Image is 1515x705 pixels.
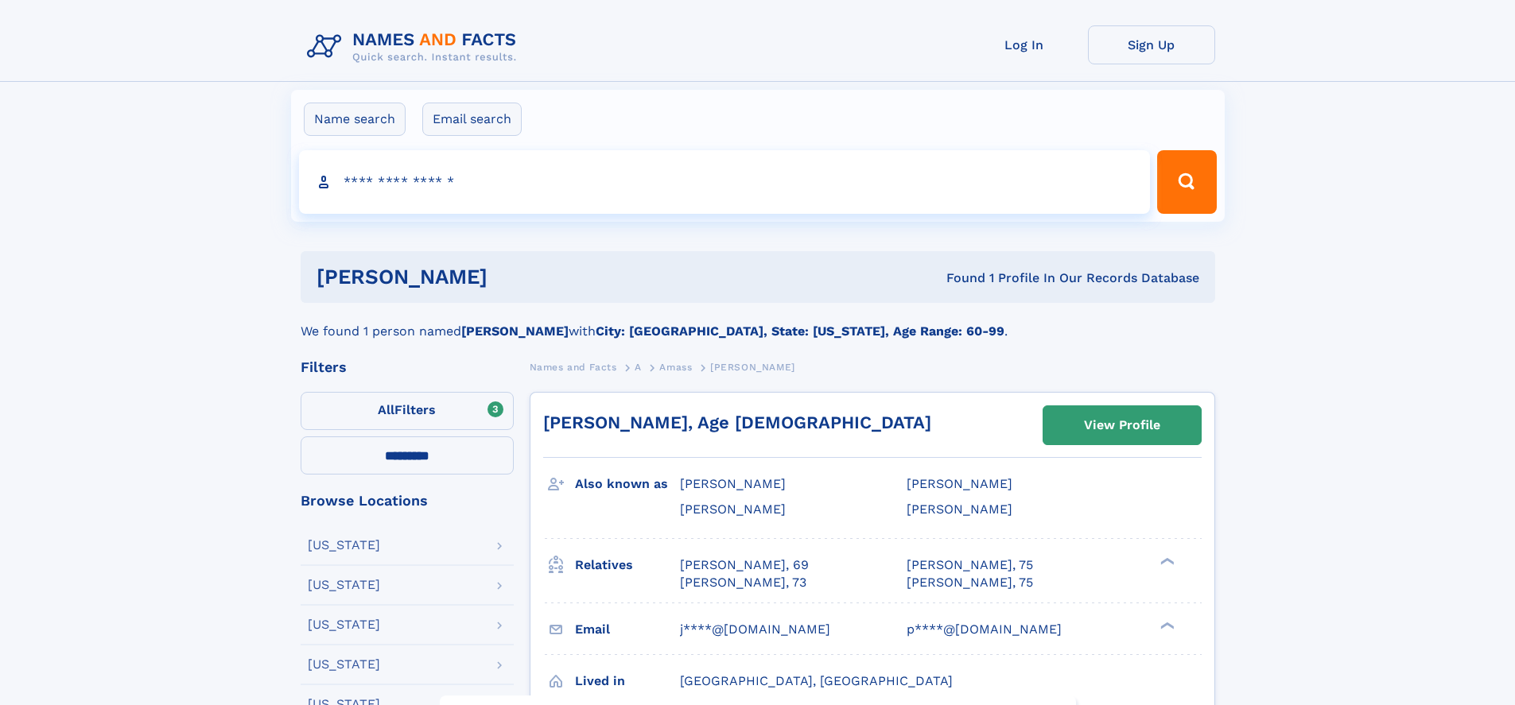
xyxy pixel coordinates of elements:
[635,357,642,377] a: A
[304,103,406,136] label: Name search
[1156,620,1175,630] div: ❯
[680,574,806,591] a: [PERSON_NAME], 73
[299,150,1151,214] input: search input
[596,323,1004,339] b: City: [GEOGRAPHIC_DATA], State: [US_STATE], Age Range: 60-99
[1156,556,1175,566] div: ❯
[317,267,717,287] h1: [PERSON_NAME]
[1157,150,1216,214] button: Search Button
[301,25,530,68] img: Logo Names and Facts
[717,269,1199,287] div: Found 1 Profile In Our Records Database
[422,103,522,136] label: Email search
[575,471,680,498] h3: Also known as
[710,362,795,373] span: [PERSON_NAME]
[1088,25,1215,64] a: Sign Up
[907,574,1033,591] a: [PERSON_NAME], 75
[308,618,380,631] div: [US_STATE]
[680,556,809,574] a: [PERSON_NAME], 69
[907,476,1012,491] span: [PERSON_NAME]
[308,579,380,591] div: [US_STATE]
[659,357,692,377] a: Amass
[301,303,1215,341] div: We found 1 person named with .
[530,357,617,377] a: Names and Facts
[1084,407,1160,444] div: View Profile
[680,502,786,517] span: [PERSON_NAME]
[1043,406,1201,444] a: View Profile
[308,658,380,671] div: [US_STATE]
[961,25,1088,64] a: Log In
[301,494,514,508] div: Browse Locations
[378,402,394,417] span: All
[543,413,931,432] a: [PERSON_NAME], Age [DEMOGRAPHIC_DATA]
[301,392,514,430] label: Filters
[575,668,680,695] h3: Lived in
[680,476,786,491] span: [PERSON_NAME]
[575,552,680,579] h3: Relatives
[907,556,1033,574] a: [PERSON_NAME], 75
[680,673,953,688] span: [GEOGRAPHIC_DATA], [GEOGRAPHIC_DATA]
[301,360,514,374] div: Filters
[575,616,680,643] h3: Email
[308,539,380,552] div: [US_STATE]
[659,362,692,373] span: Amass
[635,362,642,373] span: A
[461,323,569,339] b: [PERSON_NAME]
[907,502,1012,517] span: [PERSON_NAME]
